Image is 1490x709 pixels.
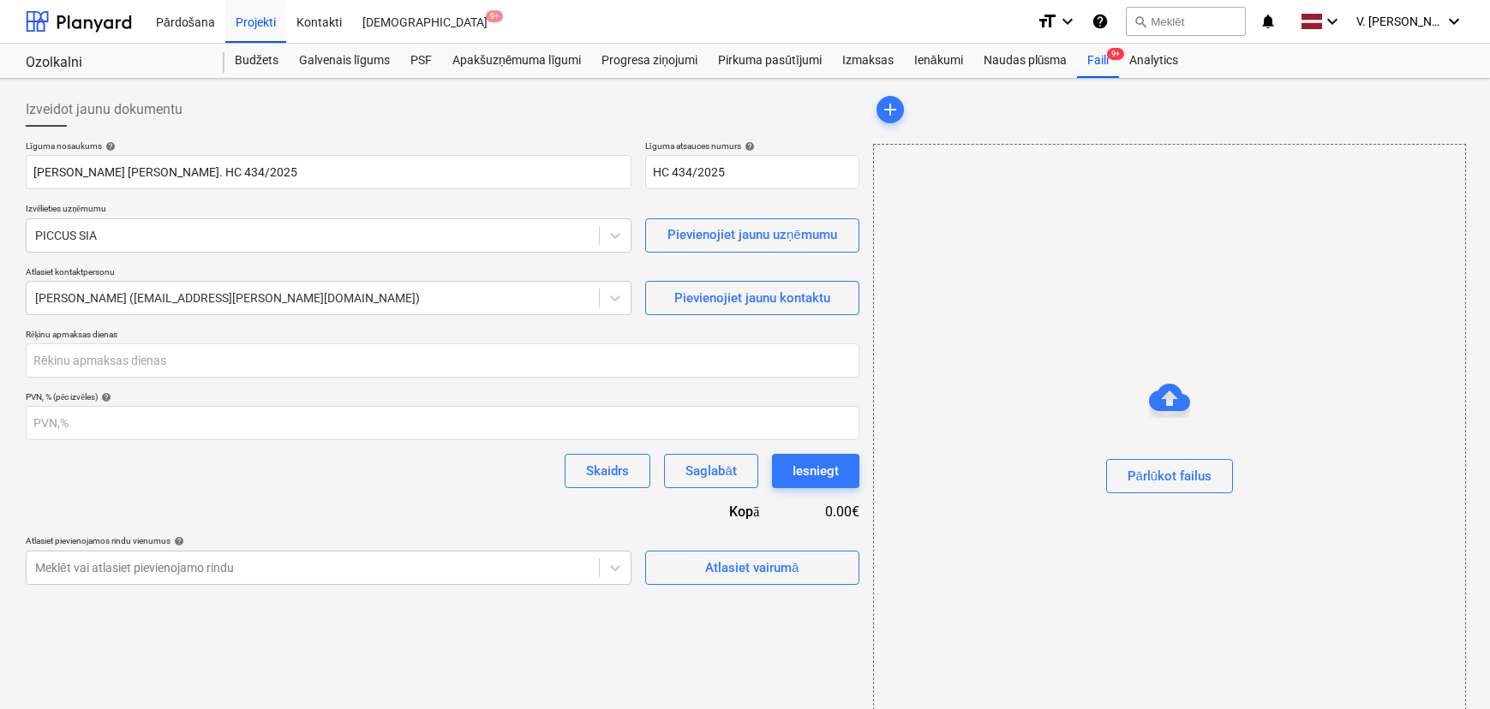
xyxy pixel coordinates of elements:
i: format_size [1037,11,1057,32]
div: 0.00€ [787,502,859,521]
a: Budžets [224,44,289,78]
span: search [1134,15,1147,28]
p: Rēķinu apmaksas dienas [26,329,859,343]
div: Atlasiet vairumā [705,557,799,579]
input: Atsauces numurs [645,155,859,189]
a: Progresa ziņojumi [591,44,708,78]
button: Skaidrs [565,454,650,488]
p: Izvēlieties uzņēmumu [26,203,631,217]
i: keyboard_arrow_down [1057,11,1078,32]
input: Rēķinu apmaksas dienas [26,343,859,378]
a: Ienākumi [904,44,973,78]
a: Apakšuzņēmuma līgumi [442,44,591,78]
button: Saglabāt [664,454,757,488]
span: add [880,99,901,120]
i: Zināšanu pamats [1092,11,1109,32]
button: Pievienojiet jaunu kontaktu [645,281,859,315]
button: Iesniegt [772,454,859,488]
i: notifications [1260,11,1277,32]
div: Pārlūkot failus [1128,465,1212,487]
i: keyboard_arrow_down [1322,11,1343,32]
p: Atlasiet kontaktpersonu [26,266,631,281]
span: 9+ [1107,48,1124,60]
div: Iesniegt [793,460,839,482]
div: Faili [1077,44,1119,78]
span: Izveidot jaunu dokumentu [26,99,183,120]
input: Dokumenta nosaukums [26,155,631,189]
div: Pievienojiet jaunu kontaktu [674,287,830,309]
div: Pievienojiet jaunu uzņēmumu [667,223,837,246]
a: Galvenais līgums [289,44,400,78]
a: Faili9+ [1077,44,1119,78]
div: Skaidrs [586,460,629,482]
span: help [741,141,755,152]
a: Naudas plūsma [973,44,1078,78]
span: help [102,141,116,152]
button: Meklēt [1126,7,1246,36]
div: PVN, % (pēc izvēles) [26,391,859,402]
button: Pievienojiet jaunu uzņēmumu [645,218,859,253]
button: Pārlūkot failus [1106,459,1234,493]
div: Saglabāt [685,460,736,482]
button: Atlasiet vairumā [645,551,859,585]
div: Līguma atsauces numurs [645,140,859,152]
a: Analytics [1119,44,1188,78]
span: help [98,392,111,402]
a: Izmaksas [832,44,904,78]
a: PSF [400,44,442,78]
div: Kopā [637,502,787,521]
div: Līguma nosaukums [26,140,631,152]
input: PVN,% [26,406,859,440]
div: Atlasiet pievienojamos rindu vienumus [26,535,631,546]
i: keyboard_arrow_down [1444,11,1464,32]
span: 9+ [486,10,503,22]
span: V. [PERSON_NAME] [1356,15,1442,28]
span: help [171,536,184,546]
div: Ozolkalni [26,54,204,72]
a: Pirkuma pasūtījumi [708,44,832,78]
